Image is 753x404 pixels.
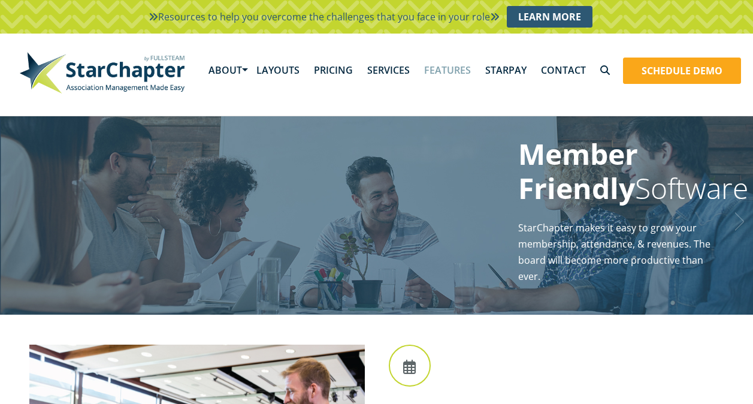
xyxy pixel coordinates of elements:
p: StarChapter makes it easy to grow your membership, attendance, & revenues. The board will become ... [518,220,726,285]
a: Next [735,204,753,234]
h1: Software [518,137,726,206]
strong: Member Friendly [518,134,638,208]
a: Pricing [307,52,360,89]
a: Features [417,52,478,89]
a: Services [360,52,417,89]
a: About [201,52,249,89]
li: Resources to help you overcome the challenges that you face in your role [143,6,598,28]
a: StarPay [478,52,534,89]
img: StarChapter-with-Tagline-Main-500.jpg [12,46,192,100]
a: Contact [534,52,593,89]
a: Schedule Demo [624,58,740,83]
a: Layouts [249,52,307,89]
a: Learn More [507,6,592,28]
